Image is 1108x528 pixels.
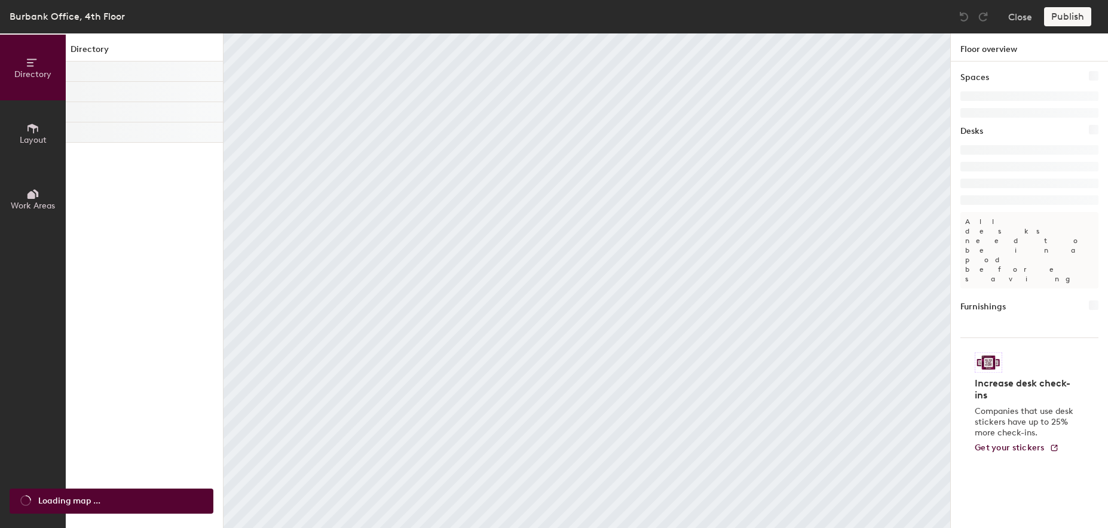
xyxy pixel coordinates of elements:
a: Get your stickers [975,443,1059,453]
span: Loading map ... [38,495,100,508]
h1: Spaces [960,71,989,84]
div: Burbank Office, 4th Floor [10,9,125,24]
span: Get your stickers [975,443,1045,453]
h1: Desks [960,125,983,138]
span: Work Areas [11,201,55,211]
span: Directory [14,69,51,79]
p: All desks need to be in a pod before saving [960,212,1098,288]
img: Undo [958,11,970,23]
h1: Furnishings [960,300,1006,314]
span: Layout [20,135,47,145]
p: Companies that use desk stickers have up to 25% more check-ins. [975,406,1077,438]
canvas: Map [224,33,950,528]
h1: Floor overview [951,33,1108,62]
h4: Increase desk check-ins [975,377,1077,401]
img: Redo [977,11,989,23]
img: Sticker logo [975,352,1002,373]
button: Close [1008,7,1032,26]
h1: Directory [66,43,223,62]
